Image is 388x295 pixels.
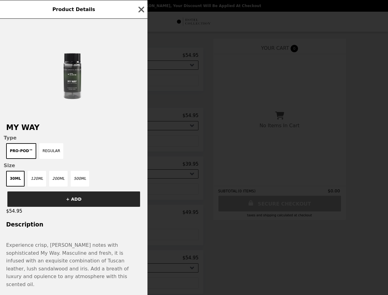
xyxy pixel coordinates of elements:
span: Type [4,135,144,141]
button: Pro-Pod™ [6,143,36,159]
button: 200mL [49,171,68,187]
img: Pro-Pod™ / 30mL [28,25,120,117]
p: Experience crisp, [PERSON_NAME] notes with sophisticated My Way. Masculine and fresh, it is infus... [6,241,141,289]
span: Product Details [52,6,95,12]
button: 30mL [6,171,25,187]
span: Size [4,163,144,168]
button: + ADD [7,191,140,207]
button: 500mL [71,171,89,187]
button: Regular [39,143,63,159]
button: 120mL [28,171,46,187]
